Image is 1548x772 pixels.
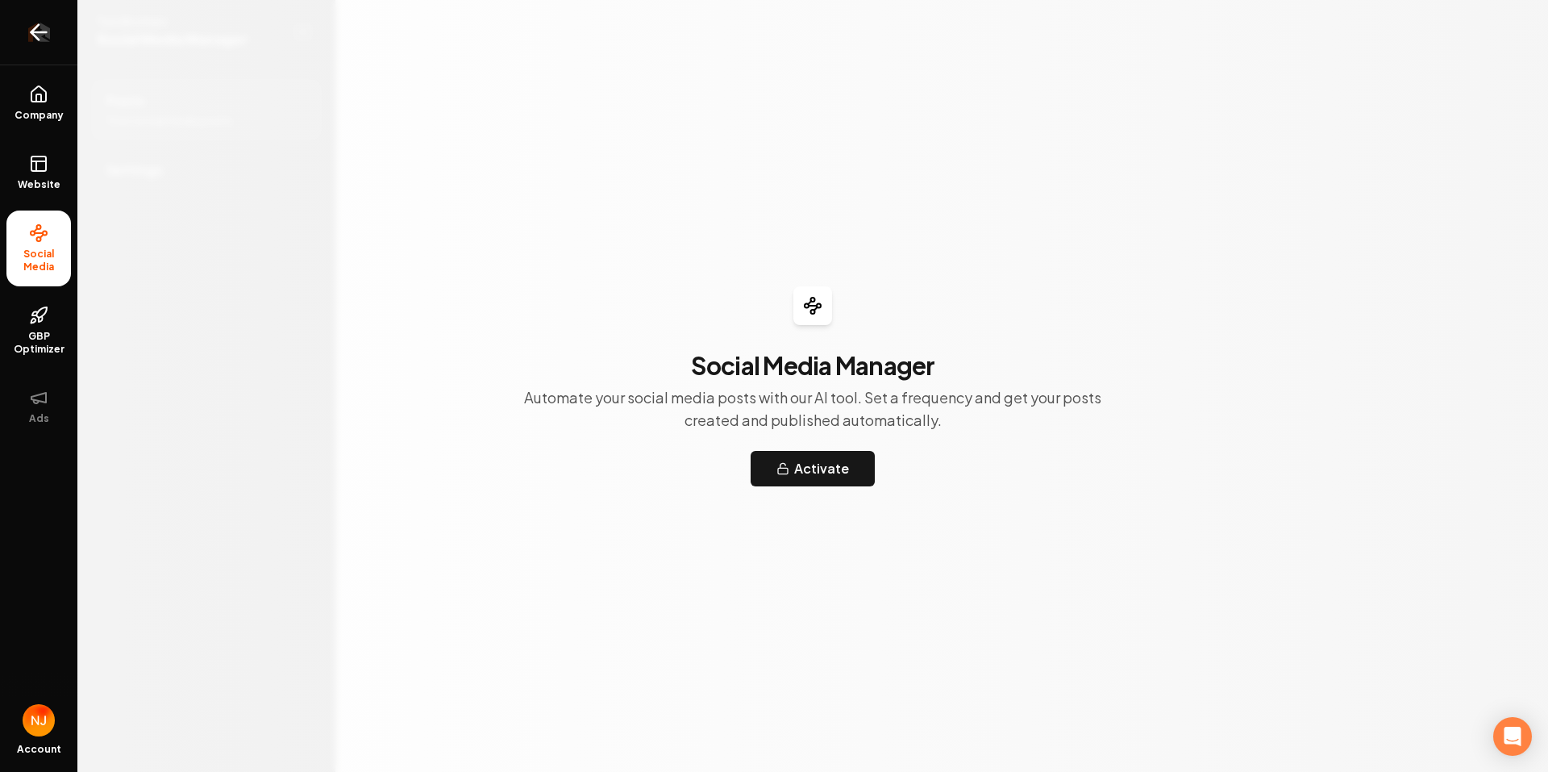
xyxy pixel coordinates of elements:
span: GBP Optimizer [6,330,71,356]
a: GBP Optimizer [6,293,71,369]
span: Social Media [6,248,71,273]
button: Ads [6,375,71,438]
img: Nathan Jackson [23,704,55,737]
span: Ads [23,412,56,425]
button: Open user button [23,704,55,737]
a: Website [6,141,71,204]
span: Website [11,178,67,191]
span: Company [8,109,70,122]
a: Company [6,72,71,135]
span: Account [17,743,61,756]
div: Open Intercom Messenger [1493,717,1532,756]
